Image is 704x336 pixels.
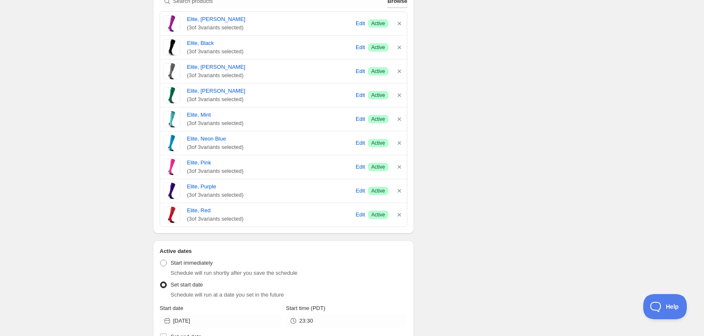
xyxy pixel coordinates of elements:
[171,281,203,288] span: Set start date
[187,182,353,191] a: Elite, Purple
[187,39,353,47] a: Elite, Black
[355,136,366,150] button: Edit
[187,143,353,151] span: ( 3 of 3 variants selected)
[371,116,385,122] span: Active
[371,140,385,146] span: Active
[356,139,365,147] span: Edit
[356,187,365,195] span: Edit
[355,41,366,54] button: Edit
[371,44,385,51] span: Active
[356,67,365,76] span: Edit
[355,65,366,78] button: Edit
[187,87,353,95] a: Elite, [PERSON_NAME]
[187,15,353,23] a: Elite, [PERSON_NAME]
[356,163,365,171] span: Edit
[355,112,366,126] button: Edit
[187,215,353,223] span: ( 3 of 3 variants selected)
[187,23,353,32] span: ( 3 of 3 variants selected)
[371,20,385,27] span: Active
[371,164,385,170] span: Active
[356,43,365,52] span: Edit
[187,191,353,199] span: ( 3 of 3 variants selected)
[355,17,366,30] button: Edit
[171,270,298,276] span: Schedule will run shortly after you save the schedule
[187,47,353,56] span: ( 3 of 3 variants selected)
[286,305,325,311] span: Start time (PDT)
[355,208,366,221] button: Edit
[187,159,353,167] a: Elite, Pink
[356,19,365,28] span: Edit
[355,160,366,174] button: Edit
[355,184,366,198] button: Edit
[371,92,385,99] span: Active
[171,260,212,266] span: Start immediately
[356,115,365,123] span: Edit
[371,211,385,218] span: Active
[171,292,284,298] span: Schedule will run at a date you set in the future
[356,91,365,99] span: Edit
[355,89,366,102] button: Edit
[187,135,353,143] a: Elite, Neon Blue
[187,119,353,128] span: ( 3 of 3 variants selected)
[371,188,385,194] span: Active
[187,111,353,119] a: Elite, Mint
[187,71,353,80] span: ( 3 of 3 variants selected)
[643,294,687,319] iframe: Toggle Customer Support
[160,247,407,255] h2: Active dates
[187,95,353,104] span: ( 3 of 3 variants selected)
[187,63,353,71] a: Elite, [PERSON_NAME]
[356,211,365,219] span: Edit
[371,68,385,75] span: Active
[187,206,353,215] a: Elite, Red
[160,305,183,311] span: Start date
[187,167,353,175] span: ( 3 of 3 variants selected)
